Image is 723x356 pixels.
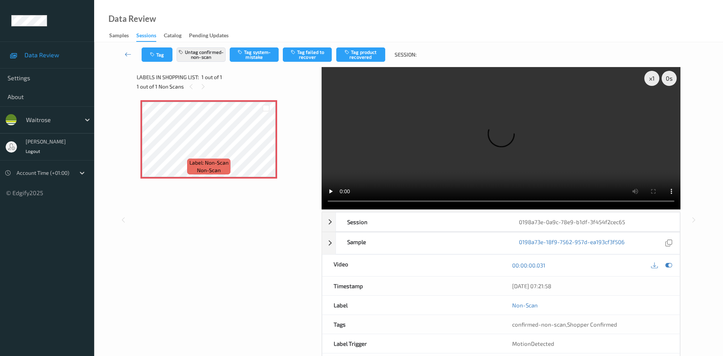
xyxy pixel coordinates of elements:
[137,82,316,91] div: 1 out of 1 Non Scans
[322,296,501,315] div: Label
[336,232,508,254] div: Sample
[512,261,545,269] a: 00:00:00.031
[136,32,156,42] div: Sessions
[197,167,221,174] span: non-scan
[322,232,680,254] div: Sample0198a73e-18f9-7562-957d-ea193cf3f506
[512,282,668,290] div: [DATE] 07:21:58
[283,47,332,62] button: Tag failed to recover
[512,301,538,309] a: Non-Scan
[189,159,229,167] span: Label: Non-Scan
[508,212,680,231] div: 0198a73e-0a9c-78e9-b1df-3f454f2cec65
[189,32,229,41] div: Pending Updates
[512,321,617,328] span: ,
[109,32,129,41] div: Samples
[109,31,136,41] a: Samples
[501,334,680,353] div: MotionDetected
[322,315,501,334] div: Tags
[662,71,677,86] div: 0 s
[108,15,156,23] div: Data Review
[336,47,385,62] button: Tag product recovered
[519,238,625,248] a: 0198a73e-18f9-7562-957d-ea193cf3f506
[201,73,222,81] span: 1 out of 1
[395,51,416,58] span: Session:
[230,47,279,62] button: Tag system-mistake
[322,255,501,276] div: Video
[137,73,199,81] span: Labels in shopping list:
[164,32,182,41] div: Catalog
[567,321,617,328] span: Shopper Confirmed
[164,31,189,41] a: Catalog
[136,31,164,42] a: Sessions
[142,47,172,62] button: Tag
[512,321,566,328] span: confirmed-non-scan
[644,71,659,86] div: x 1
[322,334,501,353] div: Label Trigger
[189,31,236,41] a: Pending Updates
[336,212,508,231] div: Session
[322,212,680,232] div: Session0198a73e-0a9c-78e9-b1df-3f454f2cec65
[322,277,501,295] div: Timestamp
[177,47,226,62] button: Untag confirmed-non-scan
